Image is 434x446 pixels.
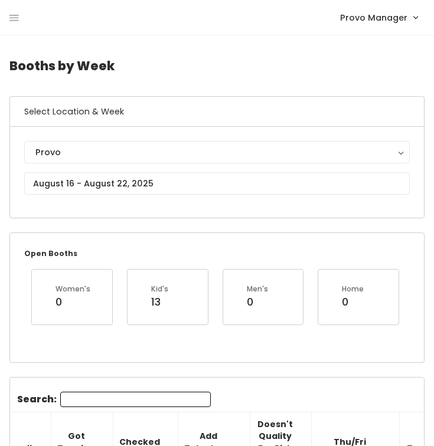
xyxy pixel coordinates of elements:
label: Search: [17,392,211,407]
div: Provo [35,146,399,159]
h4: Booths by Week [9,50,425,82]
div: Men's [247,284,268,294]
h6: Select Location & Week [10,97,424,127]
a: Provo Manager [328,5,429,30]
div: Kid's [151,284,168,294]
div: Home [342,284,364,294]
div: 0 [247,294,268,310]
div: 0 [56,294,90,310]
span: Provo Manager [340,11,407,24]
button: Provo [24,141,410,163]
div: Women's [56,284,90,294]
div: 13 [151,294,168,310]
input: Search: [60,392,211,407]
input: August 16 - August 22, 2025 [24,172,410,195]
div: 0 [342,294,364,310]
small: Open Booths [24,248,77,258]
